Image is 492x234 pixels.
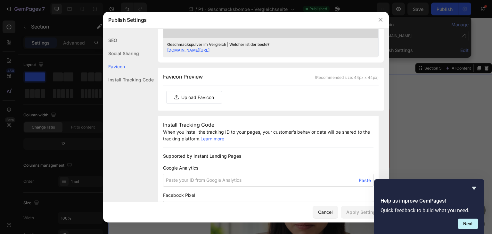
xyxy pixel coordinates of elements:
strong: Zusammenfassung: [115,97,167,105]
span: Paste [359,177,371,184]
a: Learn more [201,136,224,141]
p: [DATE] Tests mit über 50 verschiedenen Geschmackspulvern sind wir ernüchtert: 8 von 10 Produkten ... [115,97,271,145]
h2: Help us improve GemPages! [381,197,478,205]
div: Publish Settings [103,12,372,28]
button: AI Content [336,46,365,54]
p: Nach monatelangen Tests müssen wir leider sagen: Die meisten Geschmackspulver enttäuschen. [103,17,281,31]
input: Paste your ID from Facebook Pixel [163,201,373,214]
button: Hide survey [470,184,478,192]
p: 1. Der künstliche Nachgeschmack [103,163,281,172]
span: (Recommended size: 44px x 44px) [315,75,379,80]
span: Google Analytics [163,164,373,171]
p: When you install the tracking ID to your pages, your customer’s behavior data will be shared to t... [163,129,373,142]
div: Cancel [318,209,333,215]
button: Next question [458,219,478,229]
button: Cancel [313,206,338,219]
div: Geschmackspulver im Vergleich | Welcher ist der beste? [167,42,365,47]
div: Social Sharing [103,47,154,60]
input: Paste your ID from Google Analytics [163,174,373,187]
p: Quick feedback to build what you need. [381,207,478,213]
div: Favicon [103,60,154,73]
div: Rich Text Editor. Editing area: main [114,96,272,145]
div: Apply Settings [346,209,378,215]
span: Facebook Pixel [163,192,373,198]
div: Install Tracking Code [103,73,154,86]
span: Favicon Preview [163,73,203,80]
p: Diese drei Hauptprobleme begegnen uns immer wieder. [103,31,281,44]
h3: Supported by Instant Landing Pages [163,153,373,159]
button: Apply Settings [341,206,384,219]
h3: Install Tracking Code [163,121,373,129]
strong: 3 Probleme von Geschmackspulvern [103,68,245,79]
div: Help us improve GemPages! [381,184,478,229]
div: SEO [103,34,154,47]
div: Section 5 [316,47,335,53]
a: [DOMAIN_NAME][URL] [167,48,209,53]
